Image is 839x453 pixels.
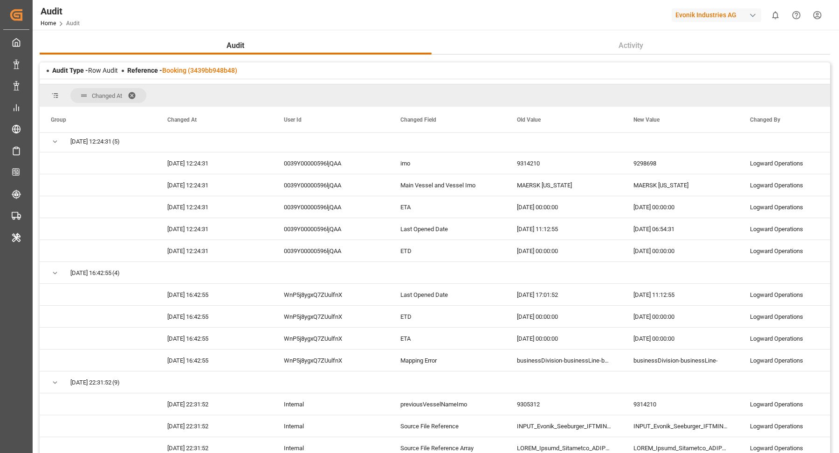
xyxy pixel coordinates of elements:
[112,262,120,284] span: (4)
[765,5,786,26] button: show 0 new notifications
[400,117,436,123] span: Changed Field
[156,174,273,196] div: [DATE] 12:24:31
[622,350,739,371] div: businessDivision-businessLine-
[506,393,622,415] div: 9305312
[506,240,622,261] div: [DATE] 00:00:00
[506,174,622,196] div: MAERSK [US_STATE]
[506,306,622,327] div: [DATE] 00:00:00
[750,117,780,123] span: Changed By
[51,117,66,123] span: Group
[273,415,389,437] div: Internal
[506,350,622,371] div: businessDivision-businessLine-businessLineCode-
[284,117,302,123] span: User Id
[112,131,120,152] span: (5)
[389,240,506,261] div: ETD
[622,240,739,261] div: [DATE] 00:00:00
[273,218,389,240] div: 0039Y00000596ljQAA
[273,284,389,305] div: WnP5j8ygxQ7ZUulfnX
[615,40,647,51] span: Activity
[506,152,622,174] div: 9314210
[273,393,389,415] div: Internal
[389,306,506,327] div: ETD
[506,328,622,349] div: [DATE] 00:00:00
[41,4,80,18] div: Audit
[156,415,273,437] div: [DATE] 22:31:52
[633,117,660,123] span: New Value
[70,262,111,284] span: [DATE] 16:42:55
[506,284,622,305] div: [DATE] 17:01:52
[156,306,273,327] div: [DATE] 16:42:55
[672,6,765,24] button: Evonik Industries AG
[156,284,273,305] div: [DATE] 16:42:55
[273,174,389,196] div: 0039Y00000596ljQAA
[389,284,506,305] div: Last Opened Date
[70,372,111,393] span: [DATE] 22:31:52
[432,37,831,55] button: Activity
[156,393,273,415] div: [DATE] 22:31:52
[52,66,118,75] div: Row Audit
[273,350,389,371] div: WnP5j8ygxQ7ZUulfnX
[517,117,541,123] span: Old Value
[112,372,120,393] span: (9)
[273,152,389,174] div: 0039Y00000596ljQAA
[156,196,273,218] div: [DATE] 12:24:31
[622,174,739,196] div: MAERSK [US_STATE]
[40,37,432,55] button: Audit
[389,415,506,437] div: Source File Reference
[167,117,197,123] span: Changed At
[622,393,739,415] div: 9314210
[273,240,389,261] div: 0039Y00000596ljQAA
[389,196,506,218] div: ETA
[622,306,739,327] div: [DATE] 00:00:00
[389,152,506,174] div: imo
[622,152,739,174] div: 9298698
[506,415,622,437] div: INPUT_Evonik_Seeburger_IFTMIN_1003192992_20250930190421379.edi
[622,415,739,437] div: INPUT_Evonik_Seeburger_IFTMIN_1003203630_20251004185954975.edi
[162,67,237,74] a: Booking (3439bb948b48)
[622,218,739,240] div: [DATE] 06:54:31
[672,8,761,22] div: Evonik Industries AG
[786,5,807,26] button: Help Center
[223,40,248,51] span: Audit
[156,218,273,240] div: [DATE] 12:24:31
[506,218,622,240] div: [DATE] 11:12:55
[389,393,506,415] div: previousVesselNameImo
[506,196,622,218] div: [DATE] 00:00:00
[389,350,506,371] div: Mapping Error
[389,328,506,349] div: ETA
[156,350,273,371] div: [DATE] 16:42:55
[156,152,273,174] div: [DATE] 12:24:31
[52,67,88,74] span: Audit Type -
[389,218,506,240] div: Last Opened Date
[389,174,506,196] div: Main Vessel and Vessel Imo
[41,20,56,27] a: Home
[156,240,273,261] div: [DATE] 12:24:31
[92,92,122,99] span: Changed At
[156,328,273,349] div: [DATE] 16:42:55
[622,284,739,305] div: [DATE] 11:12:55
[273,328,389,349] div: WnP5j8ygxQ7ZUulfnX
[70,131,111,152] span: [DATE] 12:24:31
[622,196,739,218] div: [DATE] 00:00:00
[273,196,389,218] div: 0039Y00000596ljQAA
[273,306,389,327] div: WnP5j8ygxQ7ZUulfnX
[622,328,739,349] div: [DATE] 00:00:00
[127,67,237,74] span: Reference -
